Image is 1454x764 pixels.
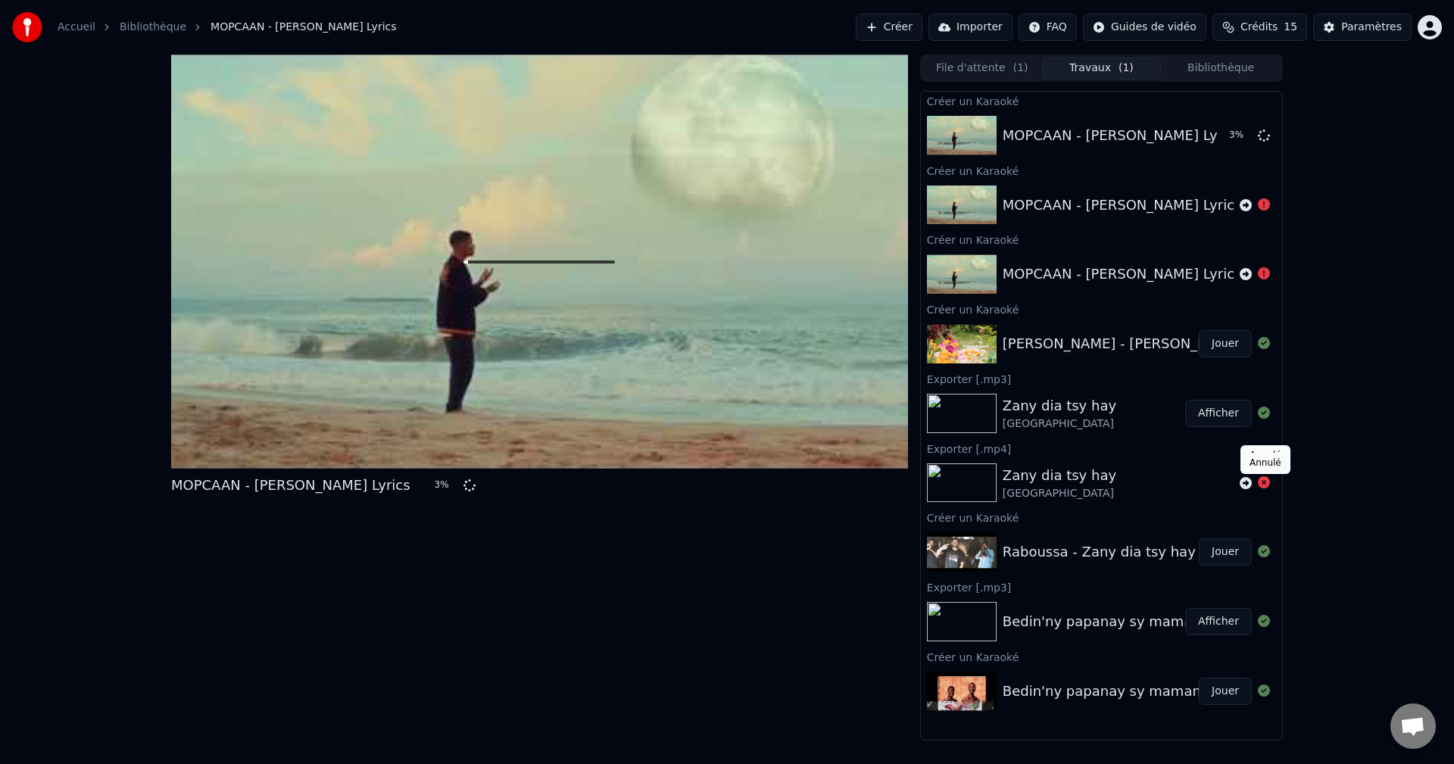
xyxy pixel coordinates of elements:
button: Jouer [1199,538,1252,566]
div: Créer un Karaoké [921,92,1282,110]
div: MOPCAAN - [PERSON_NAME] Lyrics [171,475,410,496]
div: Bedin'ny papanay sy mamanay [1003,611,1218,632]
div: Créer un Karaoké [921,300,1282,318]
button: Importer [928,14,1012,41]
div: MOPCAAN - [PERSON_NAME] Lyrics [1003,125,1242,146]
span: MOPCAAN - [PERSON_NAME] Lyrics [211,20,396,35]
button: Paramètres [1313,14,1412,41]
div: [GEOGRAPHIC_DATA] [1003,416,1116,432]
div: MOPCAAN - [PERSON_NAME] Lyrics [1003,264,1242,285]
div: Créer un Karaoké [921,161,1282,179]
img: youka [12,12,42,42]
button: Jouer [1199,330,1252,357]
div: Exporter [.mp3] [921,578,1282,596]
div: 3 % [1229,129,1252,142]
button: FAQ [1019,14,1077,41]
div: Paramètres [1341,20,1402,35]
div: Zany dia tsy hay [1003,395,1116,416]
span: ( 1 ) [1013,61,1028,76]
div: Exporter [.mp4] [921,439,1282,457]
button: Afficher [1185,400,1252,427]
nav: breadcrumb [58,20,397,35]
div: Annulé [1240,445,1290,466]
div: Exporter [.mp3] [921,370,1282,388]
button: File d'attente [922,58,1042,80]
div: Annulé [1240,453,1290,474]
div: Raboussa - Zany dia tsy hay [1003,541,1196,563]
a: Ouvrir le chat [1390,703,1436,749]
div: [PERSON_NAME] - [PERSON_NAME] [1003,333,1243,354]
span: Crédits [1240,20,1278,35]
div: Bedin'ny papanay sy mamanay. [1003,681,1220,702]
button: Jouer [1199,678,1252,705]
span: ( 1 ) [1119,61,1134,76]
div: [GEOGRAPHIC_DATA] [1003,486,1116,501]
div: Créer un Karaoké [921,647,1282,666]
button: Crédits15 [1212,14,1307,41]
button: Travaux [1042,58,1162,80]
div: 3 % [435,479,457,491]
div: Zany dia tsy hay [1003,465,1116,486]
div: Créer un Karaoké [921,508,1282,526]
span: 15 [1284,20,1297,35]
button: Créer [856,14,922,41]
button: Guides de vidéo [1083,14,1206,41]
div: Créer un Karaoké [921,230,1282,248]
div: MOPCAAN - [PERSON_NAME] Lyrics [1003,195,1242,216]
a: Accueil [58,20,95,35]
a: Bibliothèque [120,20,186,35]
button: Bibliothèque [1161,58,1281,80]
button: Afficher [1185,608,1252,635]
